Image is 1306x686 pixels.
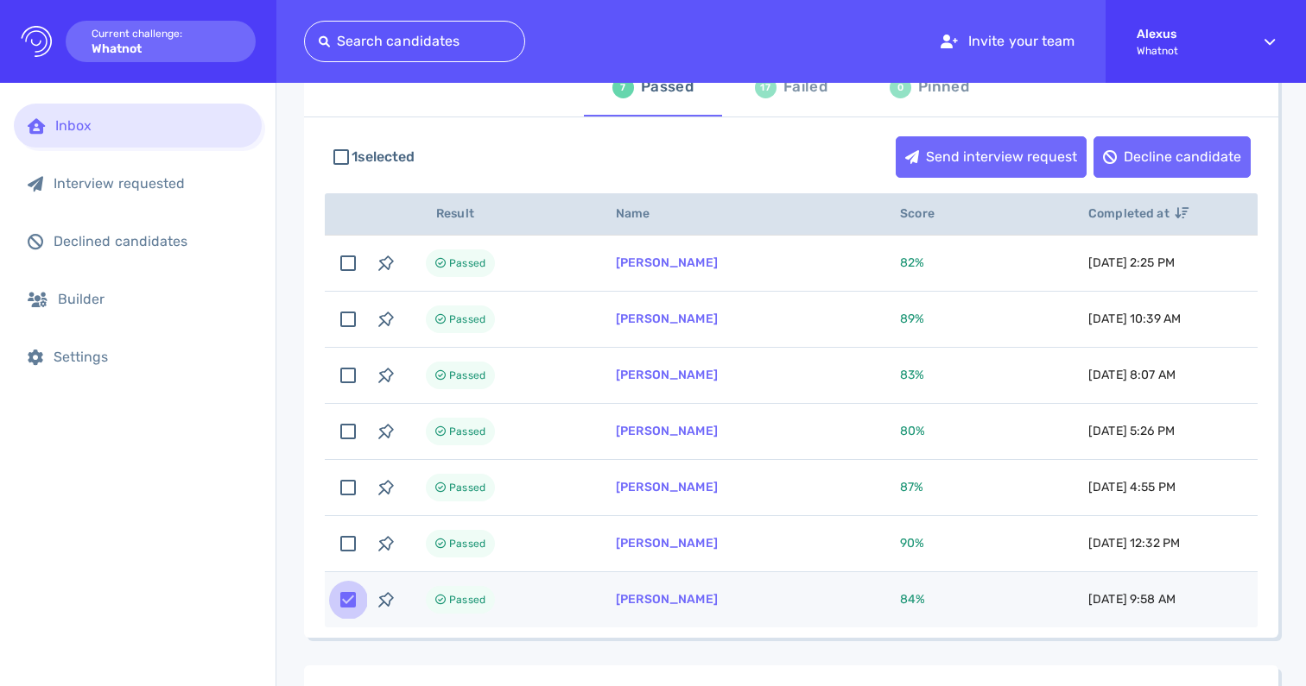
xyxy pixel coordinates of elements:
span: 84 % [900,592,925,607]
span: Passed [449,477,485,498]
a: [PERSON_NAME] [616,255,718,270]
button: Decline candidate [1094,136,1251,178]
div: Send interview request [897,137,1086,177]
a: [PERSON_NAME] [616,592,718,607]
span: [DATE] 5:26 PM [1088,424,1175,438]
span: [DATE] 12:32 PM [1088,536,1180,551]
span: Name [616,206,669,221]
a: [PERSON_NAME] [616,480,718,494]
a: [PERSON_NAME] [616,424,718,438]
a: [PERSON_NAME] [616,312,718,326]
span: 87 % [900,480,923,494]
div: Passed [641,74,694,100]
span: Completed at [1088,206,1189,221]
button: Send interview request [896,136,1087,178]
div: Decline candidate [1094,137,1250,177]
span: Passed [449,533,485,554]
span: 90 % [900,536,924,551]
a: [PERSON_NAME] [616,368,718,382]
span: Passed [449,309,485,330]
th: Result [405,193,595,236]
div: Interview requested [54,175,248,192]
span: Passed [449,253,485,274]
div: 7 [612,77,634,98]
span: Whatnot [1137,45,1233,57]
span: [DATE] 2:25 PM [1088,255,1175,270]
div: 17 [755,77,777,98]
span: Passed [449,589,485,610]
span: Score [900,206,954,221]
span: [DATE] 8:07 AM [1088,368,1176,382]
span: Passed [449,365,485,386]
span: [DATE] 4:55 PM [1088,480,1176,494]
div: Pinned [918,74,969,100]
div: Failed [783,74,827,100]
div: Builder [58,291,248,307]
span: 89 % [900,312,924,326]
div: Declined candidates [54,233,248,249]
div: Inbox [55,117,248,134]
span: 1 selected [352,147,415,167]
span: Passed [449,421,485,442]
strong: Alexus [1137,27,1233,41]
div: 0 [890,77,911,98]
div: Settings [54,349,248,365]
span: [DATE] 9:58 AM [1088,592,1176,607]
span: 82 % [900,255,924,270]
span: 80 % [900,424,925,438]
a: [PERSON_NAME] [616,536,718,551]
span: [DATE] 10:39 AM [1088,312,1181,326]
span: 83 % [900,368,924,382]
